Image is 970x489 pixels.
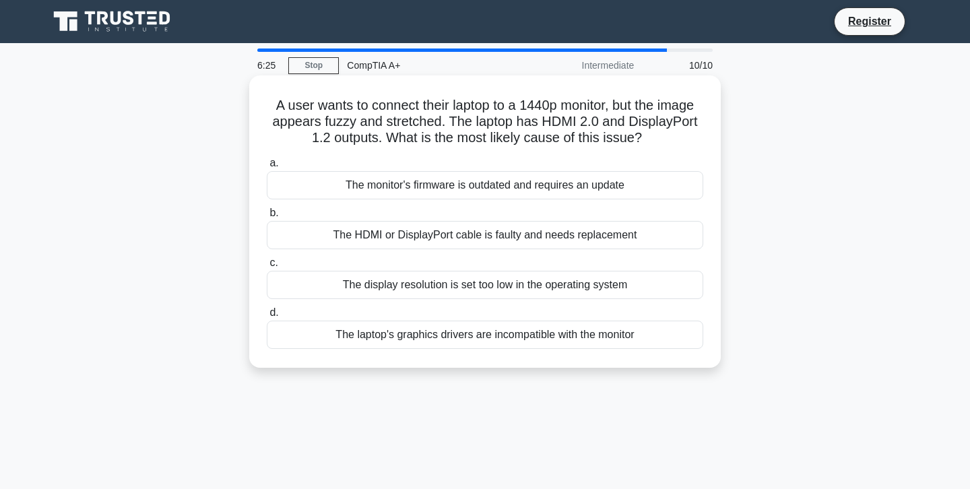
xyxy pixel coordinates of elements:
div: The HDMI or DisplayPort cable is faulty and needs replacement [267,221,703,249]
span: a. [269,157,278,168]
div: The laptop's graphics drivers are incompatible with the monitor [267,321,703,349]
div: 10/10 [642,52,721,79]
span: b. [269,207,278,218]
div: Intermediate [524,52,642,79]
a: Register [840,13,899,30]
div: The monitor's firmware is outdated and requires an update [267,171,703,199]
span: d. [269,306,278,318]
a: Stop [288,57,339,74]
div: CompTIA A+ [339,52,524,79]
div: The display resolution is set too low in the operating system [267,271,703,299]
h5: A user wants to connect their laptop to a 1440p monitor, but the image appears fuzzy and stretche... [265,97,705,147]
span: c. [269,257,278,268]
div: 6:25 [249,52,288,79]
